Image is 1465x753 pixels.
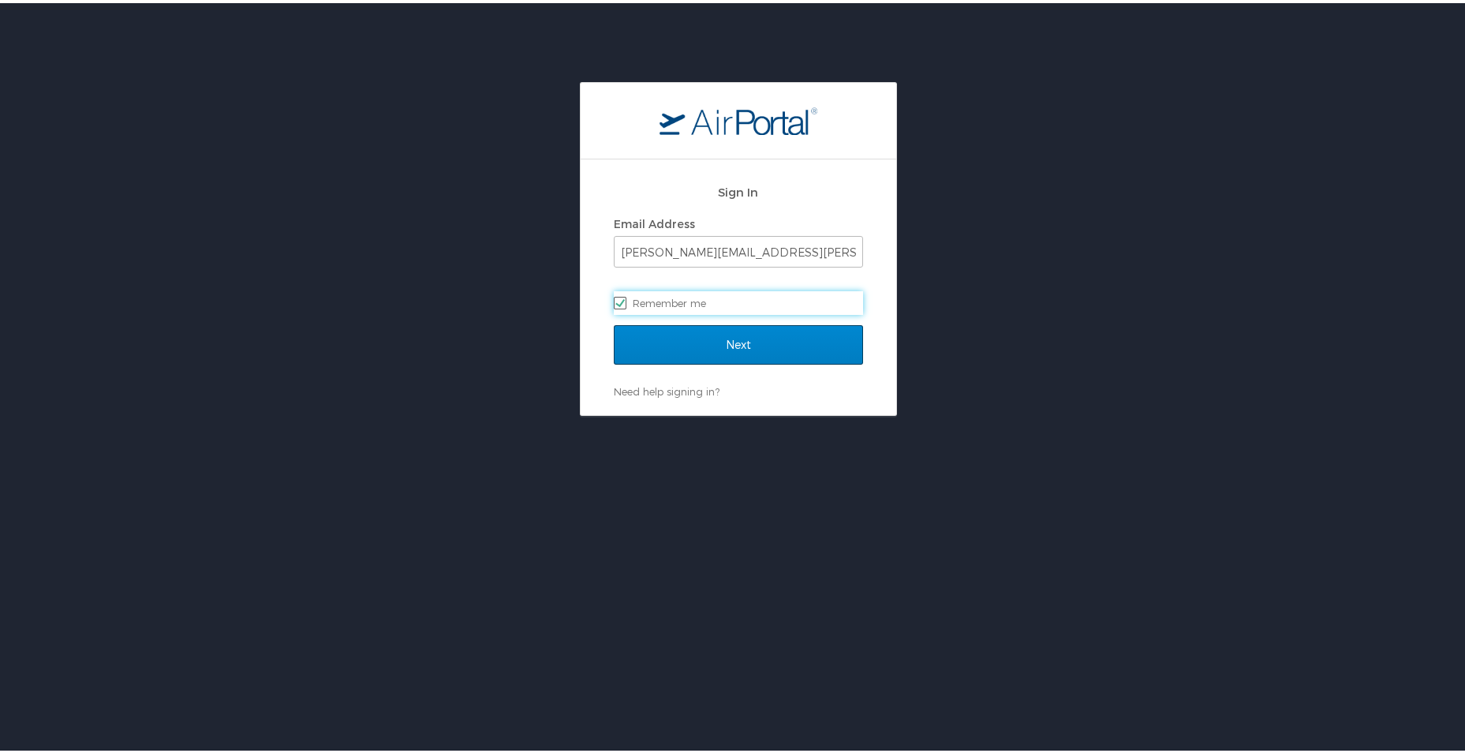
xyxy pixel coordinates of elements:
h2: Sign In [614,180,863,198]
label: Email Address [614,214,695,227]
img: logo [660,103,817,132]
a: Need help signing in? [614,382,719,395]
label: Remember me [614,288,863,312]
input: Next [614,322,863,362]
